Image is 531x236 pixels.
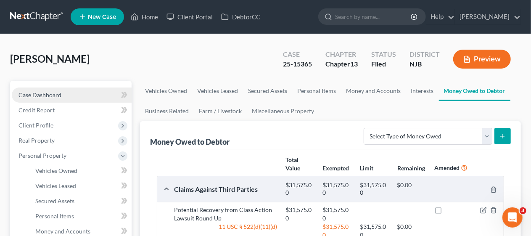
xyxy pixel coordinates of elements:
[35,212,74,220] span: Personal Items
[247,101,319,121] a: Miscellaneous Property
[12,103,132,118] a: Credit Report
[281,181,318,197] div: $31,575.00
[18,91,61,98] span: Case Dashboard
[323,164,349,172] strong: Exempted
[150,137,231,147] div: Money Owed to Debtor
[29,178,132,194] a: Vehicles Leased
[29,209,132,224] a: Personal Items
[319,181,356,197] div: $31,575.00
[285,156,300,172] strong: Total Value
[18,122,53,129] span: Client Profile
[502,207,523,228] iframe: Intercom live chat
[217,9,264,24] a: DebtorCC
[243,81,292,101] a: Secured Assets
[397,164,425,172] strong: Remaining
[18,106,55,114] span: Credit Report
[335,9,412,24] input: Search by name...
[439,81,510,101] a: Money Owed to Debtor
[35,228,90,235] span: Money and Accounts
[35,182,76,189] span: Vehicles Leased
[325,59,358,69] div: Chapter
[88,14,116,20] span: New Case
[194,101,247,121] a: Farm / Livestock
[192,81,243,101] a: Vehicles Leased
[360,164,373,172] strong: Limit
[170,206,281,223] div: Potential Recovery from Class Action Lawsuit Round Up
[325,50,358,59] div: Chapter
[520,207,526,214] span: 3
[435,164,460,171] strong: Amended
[127,9,162,24] a: Home
[341,81,406,101] a: Money and Accounts
[35,197,74,204] span: Secured Assets
[140,101,194,121] a: Business Related
[371,59,396,69] div: Filed
[10,53,90,65] span: [PERSON_NAME]
[393,181,430,197] div: $0.00
[29,194,132,209] a: Secured Assets
[319,206,356,223] div: $31,575.00
[18,137,55,144] span: Real Property
[409,50,440,59] div: District
[409,59,440,69] div: NJB
[406,81,439,101] a: Interests
[29,163,132,178] a: Vehicles Owned
[162,9,217,24] a: Client Portal
[356,181,393,197] div: $31,575.00
[12,88,132,103] a: Case Dashboard
[18,152,66,159] span: Personal Property
[292,81,341,101] a: Personal Items
[455,9,520,24] a: [PERSON_NAME]
[281,206,318,223] div: $31,575.00
[170,185,281,194] div: Claims Against Third Parties
[453,50,511,69] button: Preview
[371,50,396,59] div: Status
[283,50,312,59] div: Case
[426,9,454,24] a: Help
[35,167,77,174] span: Vehicles Owned
[283,59,312,69] div: 25-15365
[350,60,358,68] span: 13
[140,81,192,101] a: Vehicles Owned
